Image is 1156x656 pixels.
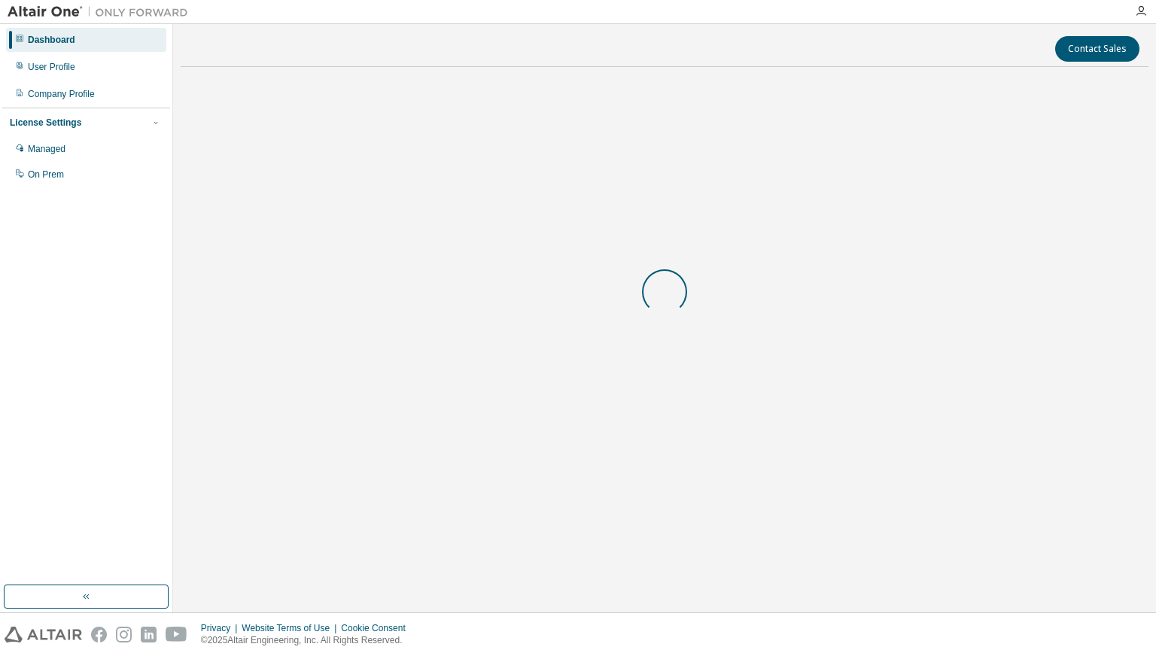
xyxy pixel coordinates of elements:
button: Contact Sales [1055,36,1139,62]
div: User Profile [28,61,75,73]
div: Company Profile [28,88,95,100]
img: linkedin.svg [141,627,157,642]
p: © 2025 Altair Engineering, Inc. All Rights Reserved. [201,634,415,647]
img: facebook.svg [91,627,107,642]
div: Cookie Consent [341,622,414,634]
div: On Prem [28,169,64,181]
img: Altair One [8,5,196,20]
div: Website Terms of Use [242,622,341,634]
div: Managed [28,143,65,155]
div: License Settings [10,117,81,129]
img: instagram.svg [116,627,132,642]
img: altair_logo.svg [5,627,82,642]
div: Dashboard [28,34,75,46]
div: Privacy [201,622,242,634]
img: youtube.svg [166,627,187,642]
